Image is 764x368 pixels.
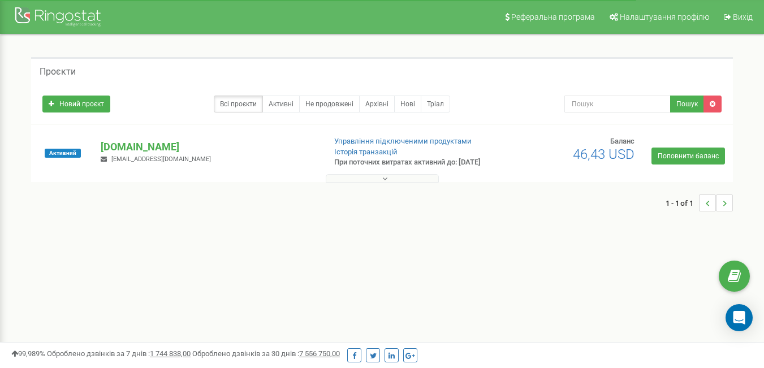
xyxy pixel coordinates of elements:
p: При поточних витратах активний до: [DATE] [334,157,491,168]
a: Новий проєкт [42,96,110,112]
span: Баланс [610,137,634,145]
span: Налаштування профілю [620,12,709,21]
input: Пошук [564,96,671,112]
a: Історія транзакцій [334,148,398,156]
a: Тріал [421,96,450,112]
button: Пошук [670,96,704,112]
span: 46,43 USD [573,146,634,162]
span: [EMAIL_ADDRESS][DOMAIN_NAME] [111,155,211,163]
nav: ... [666,183,733,223]
span: Активний [45,149,81,158]
a: Управління підключеними продуктами [334,137,472,145]
span: Реферальна програма [511,12,595,21]
h5: Проєкти [40,67,76,77]
span: 1 - 1 of 1 [666,194,699,211]
a: Поповнити баланс [651,148,725,164]
span: 99,989% [11,349,45,358]
div: Open Intercom Messenger [726,304,753,331]
a: Активні [262,96,300,112]
p: [DOMAIN_NAME] [101,140,316,154]
a: Нові [394,96,421,112]
a: Не продовжені [299,96,360,112]
u: 1 744 838,00 [150,349,191,358]
u: 7 556 750,00 [299,349,340,358]
span: Вихід [733,12,753,21]
span: Оброблено дзвінків за 7 днів : [47,349,191,358]
a: Всі проєкти [214,96,263,112]
span: Оброблено дзвінків за 30 днів : [192,349,340,358]
a: Архівні [359,96,395,112]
